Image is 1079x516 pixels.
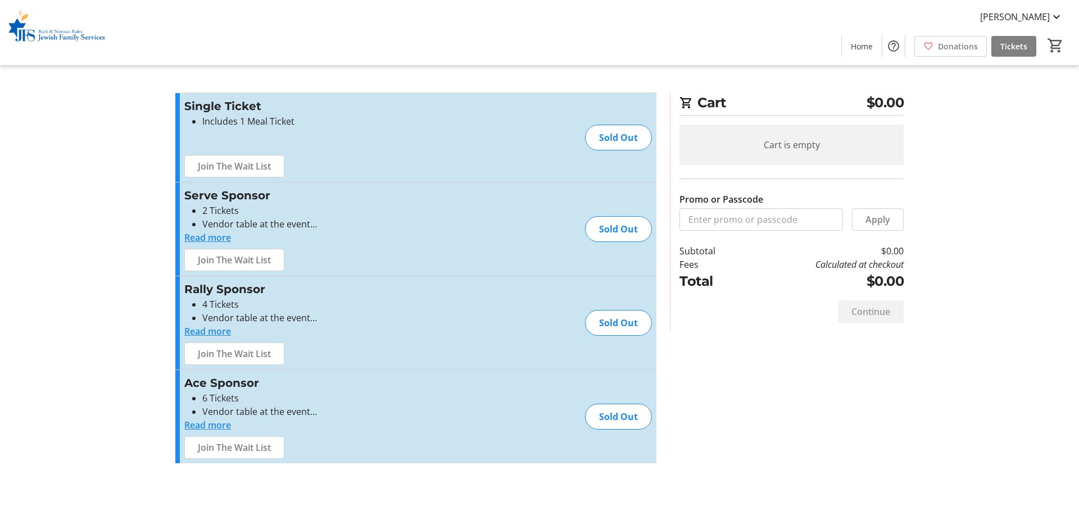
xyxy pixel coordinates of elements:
[867,93,904,113] span: $0.00
[202,115,430,128] li: Includes 1 Meal Ticket
[202,298,430,311] li: 4 Tickets
[679,271,745,291] td: Total
[585,404,652,430] div: Sold Out
[202,217,430,231] li: Vendor table at the event
[991,36,1036,57] a: Tickets
[745,271,904,291] td: $0.00
[679,258,745,271] td: Fees
[184,187,430,204] h3: Serve Sponsor
[184,375,430,391] h3: Ace Sponsor
[679,208,843,231] input: Enter promo or passcode
[184,231,231,244] button: Read more
[971,8,1072,26] button: [PERSON_NAME]
[679,193,763,206] label: Promo or Passcode
[938,40,978,52] span: Donations
[184,281,430,298] h3: Rally Sponsor
[202,311,430,325] li: Vendor table at the event
[745,244,904,258] td: $0.00
[198,347,271,360] span: Join The Wait List
[914,36,987,57] a: Donations
[865,213,890,226] span: Apply
[851,40,873,52] span: Home
[184,343,284,365] button: Join The Wait List
[202,405,430,418] li: Vendor table at the event
[585,310,652,336] div: Sold Out
[679,125,904,165] div: Cart is empty
[852,208,904,231] button: Apply
[198,441,271,454] span: Join The Wait List
[980,10,1050,24] span: [PERSON_NAME]
[184,155,284,177] button: Join The Wait List
[585,125,652,150] div: Sold Out
[184,325,231,338] button: Read more
[202,204,430,217] li: 2 Tickets
[7,4,107,61] img: Ruth & Norman Rales Jewish Family Services's Logo
[882,35,905,57] button: Help
[184,436,284,459] button: Join The Wait List
[745,258,904,271] td: Calculated at checkout
[679,93,904,116] h2: Cart
[842,36,882,57] a: Home
[198,253,271,267] span: Join The Wait List
[202,391,430,405] li: 6 Tickets
[184,249,284,271] button: Join The Wait List
[184,418,231,432] button: Read more
[585,216,652,242] div: Sold Out
[679,244,745,258] td: Subtotal
[1045,35,1066,56] button: Cart
[1000,40,1027,52] span: Tickets
[184,98,430,115] h3: Single Ticket
[198,159,271,173] span: Join The Wait List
